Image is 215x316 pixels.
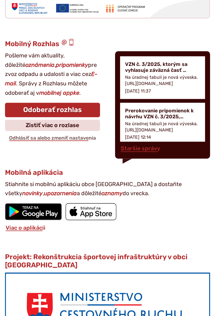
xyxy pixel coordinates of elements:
p: Na úradnej tabuli je nová výveska.[URL][DOMAIN_NAME] [125,121,200,133]
p: Stiahnite si mobilnú aplikáciu obce [GEOGRAPHIC_DATA] a dostaňte všetky , a dôležité do vrecka. [5,179,210,198]
p: Na úradnej tabuli je nová výveska.[URL][DOMAIN_NAME] [125,74,200,87]
h4: Prerokovanie pripomienok k návrhu VZN č. 3/2025,… [125,108,200,120]
p: [DATE] 11:37 [125,88,151,94]
a: Odoberať rozhlas [5,103,100,117]
a: Zistiť viac o rozlase [5,120,100,131]
strong: novinky [22,190,43,196]
a: VZN č. 3/2025, ktorým sa vyhlasuje záväzná časť … Na úradnej tabuli je nová výveska.[URL][DOMAIN_... [120,56,205,99]
h3: Mobilný Rozhlas [5,39,210,48]
a: Staršie správy [120,145,161,152]
a: Prerokovanie pripomienok k návrhu VZN č. 3/2025,… Na úradnej tabuli je nová výveska.[URL][DOMAIN_... [120,103,205,145]
strong: mobilnej appke [39,89,79,96]
a: Viac o aplikácii [5,224,46,231]
strong: E-mail [5,71,97,87]
h3: Mobilná aplikácia [5,169,210,176]
strong: pripomienky [56,62,88,68]
strong: oznámenia [25,62,55,68]
span: Projekt: Rekonštrukcia športovej infraštruktúry v obci [GEOGRAPHIC_DATA] [5,252,187,269]
p: Pošleme vám aktuality, dôležité , pre zvoz odpadu a udalosti a viac cez . Správy z Rozhlasu môžet... [5,51,100,98]
h4: VZN č. 3/2025, ktorým sa vyhlasuje záväzná časť … [125,61,200,73]
strong: upozornenia [44,190,77,196]
p: [DATE] 12:14 [125,135,151,140]
img: Prejsť na mobilnú aplikáciu Sekule v App Store [66,203,116,220]
img: Prejsť na mobilnú aplikáciu Sekule v službe Google Play [5,203,62,220]
strong: oznamy [102,190,123,196]
a: Odhlásiť sa alebo zmeniť nastavenia [8,135,97,141]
